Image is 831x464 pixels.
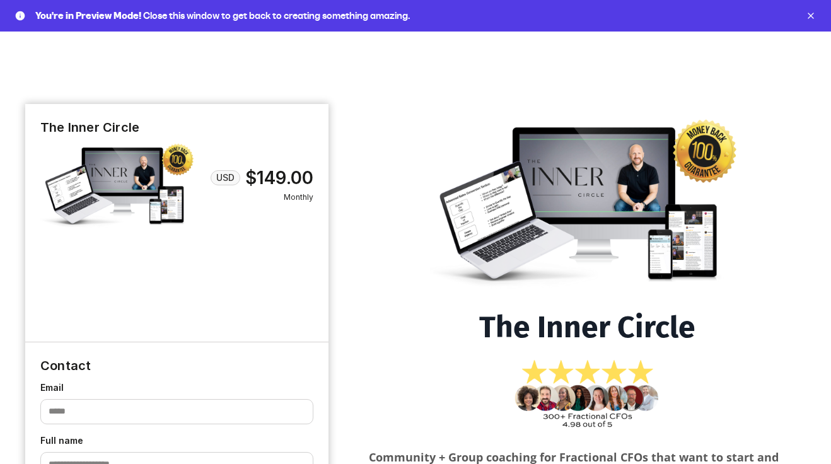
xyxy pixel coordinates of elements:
[40,434,313,447] label: Full name
[15,11,25,21] pds-icon: info circle filled
[369,310,806,346] h1: The Inner Circle
[510,351,665,438] img: 87d2c62-f66f-6753-08f5-caa413f672e_66fe2831-b063-435f-94cd-8b5a59888c9c.png
[216,171,235,184] span: USD
[35,9,141,22] span: You're in Preview Mode!
[245,166,314,189] span: $149.00
[40,381,313,394] label: Email
[143,9,410,22] span: Close this window to get back to creating something amazing.
[40,342,91,374] legend: Contact
[40,119,313,136] h4: The Inner Circle
[806,11,816,21] button: remove
[208,192,313,203] span: Monthly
